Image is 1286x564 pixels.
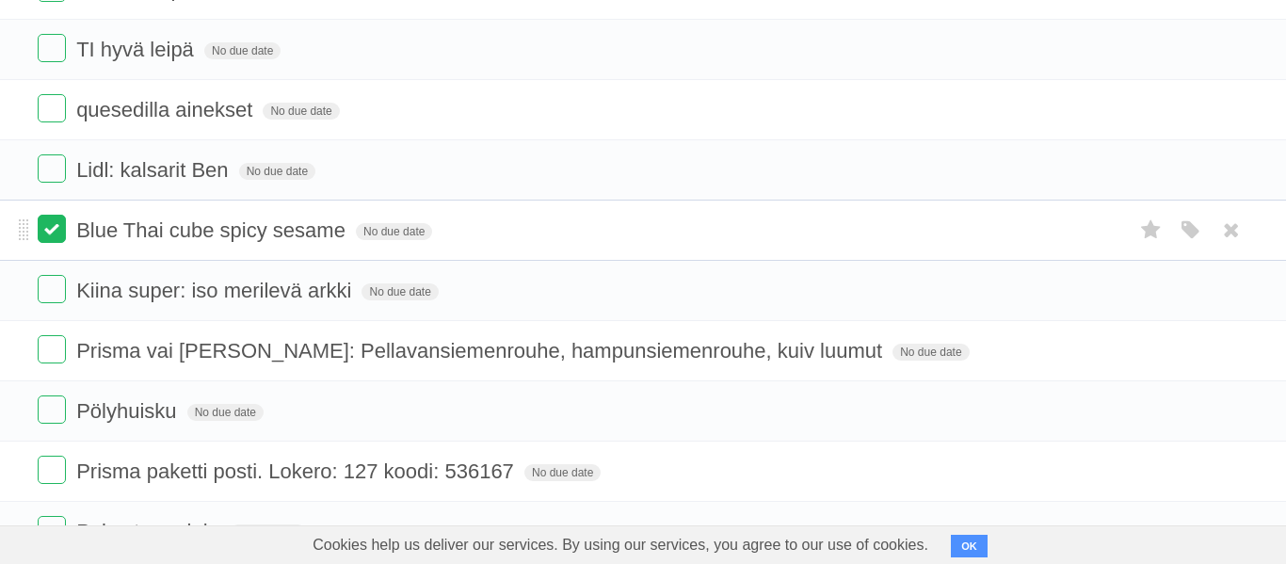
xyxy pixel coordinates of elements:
label: Done [38,215,66,243]
span: quesedilla ainekset [76,98,257,121]
span: Blue Thai cube spicy sesame [76,218,350,242]
label: Done [38,456,66,484]
label: Done [38,395,66,424]
button: OK [951,535,988,557]
span: No due date [524,464,601,481]
span: Pakastemarjoja [76,520,224,543]
label: Star task [1133,215,1169,246]
label: Done [38,34,66,62]
span: No due date [204,42,281,59]
label: Done [38,335,66,363]
label: Done [38,275,66,303]
span: Cookies help us deliver our services. By using our services, you agree to our use of cookies. [294,526,947,564]
span: No due date [892,344,969,361]
span: TI hyvä leipä [76,38,199,61]
span: No due date [362,283,438,300]
label: Done [38,94,66,122]
span: Kiina super: iso merilevä arkki [76,279,356,302]
span: No due date [187,404,264,421]
label: Done [38,516,66,544]
span: Prisma vai [PERSON_NAME]: Pellavansiemenrouhe, hampunsiemenrouhe, kuiv luumut [76,339,887,363]
label: Done [38,154,66,183]
span: Prisma paketti posti. Lokero: 127 koodi: 536167 [76,459,519,483]
span: No due date [263,103,339,120]
span: No due date [356,223,432,240]
span: No due date [239,163,315,180]
span: Lidl: kalsarit Ben [76,158,233,182]
span: Pölyhuisku [76,399,181,423]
